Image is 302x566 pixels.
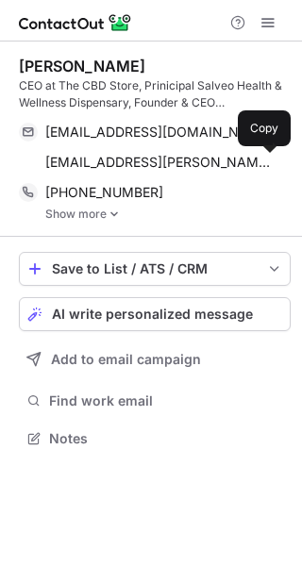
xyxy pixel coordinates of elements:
div: Save to List / ATS / CRM [52,261,258,276]
button: AI write personalized message [19,297,291,331]
button: Notes [19,425,291,452]
button: Find work email [19,388,291,414]
span: [EMAIL_ADDRESS][DOMAIN_NAME] [45,124,261,141]
span: [EMAIL_ADDRESS][PERSON_NAME][DOMAIN_NAME] [45,154,276,171]
span: Add to email campaign [51,352,201,367]
span: Find work email [49,392,283,409]
img: - [109,208,120,221]
span: Notes [49,430,283,447]
span: [PHONE_NUMBER] [45,184,163,201]
span: AI write personalized message [52,307,253,322]
div: [PERSON_NAME] [19,57,145,75]
button: Add to email campaign [19,342,291,376]
img: ContactOut v5.3.10 [19,11,132,34]
div: CEO at The CBD Store, Prinicipal Salveo Health & Wellness Dispensary, Founder & CEO [MEDICAL_DATA... [19,77,291,111]
a: Show more [45,208,291,221]
button: save-profile-one-click [19,252,291,286]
